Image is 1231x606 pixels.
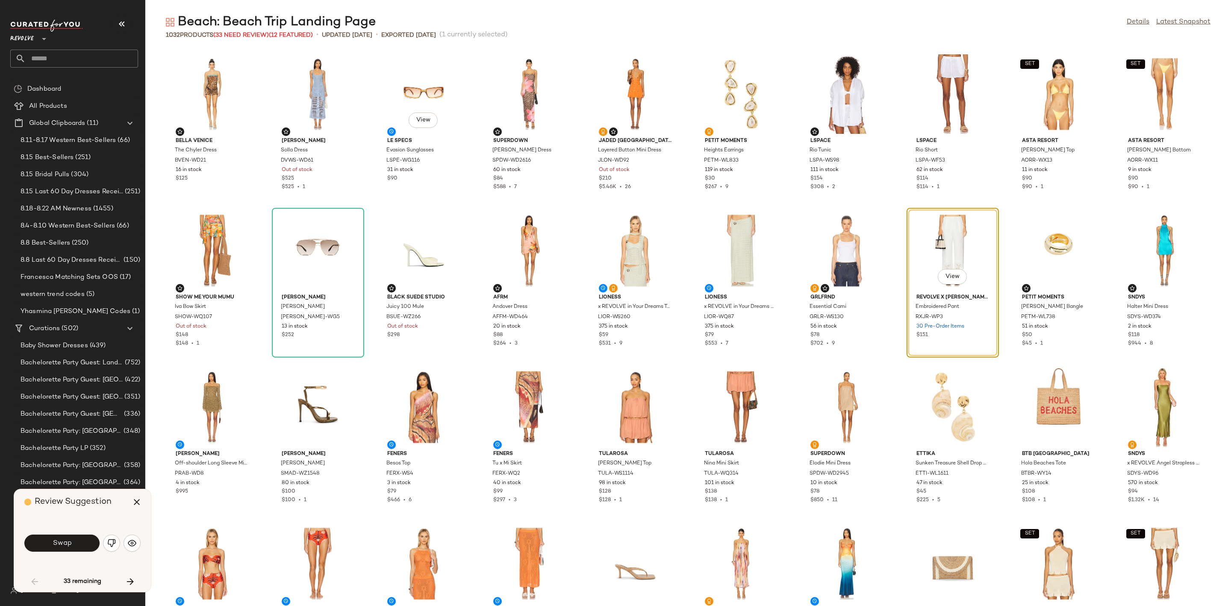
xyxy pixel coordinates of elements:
img: PETM-WL738_V1.jpg [1015,211,1101,290]
span: PETM-WL833 [704,157,739,165]
button: SET [1020,59,1039,69]
span: Out of stock [599,166,630,174]
span: (422) [123,375,140,385]
span: BLACK SUEDE STUDIO [387,294,460,302]
span: LIONESS [705,294,777,302]
span: Rio Short [916,147,938,154]
span: $553 [705,341,717,346]
span: PRAB-WD8 [175,470,204,478]
span: LSPA-WF53 [916,157,945,165]
span: SPDW-WD2616 [492,157,531,165]
span: [PERSON_NAME] Bangle [1021,303,1083,311]
span: Dashboard [27,84,61,94]
span: $30 [705,175,715,183]
span: superdown [493,137,566,145]
span: • [1138,184,1147,190]
span: Baby Shower Dresses [21,341,88,351]
span: $90 [1022,175,1032,183]
span: SDYS-WD374 [1127,313,1161,321]
span: • [1032,184,1041,190]
span: AORR-WX11 [1127,157,1158,165]
span: PETM-WL738 [1021,313,1055,321]
span: (11) [85,118,98,128]
span: $154 [810,175,823,183]
span: Embroidered Pant [916,303,959,311]
span: (352) [88,443,106,453]
span: 56 in stock [810,323,837,331]
span: $90 [1128,175,1138,183]
span: LIOR-WQ87 [704,313,734,321]
span: x REVOLVE in Your Dreams Top [598,303,671,311]
span: (17) [118,272,131,282]
img: svg%3e [812,129,817,134]
span: Francesca Matching Sets OOS [21,272,118,282]
span: $114 [916,184,928,190]
span: Essential Cami [810,303,846,311]
span: (66) [116,136,130,145]
span: • [506,341,515,346]
span: 8 [1150,341,1153,346]
span: 8.15 Bridal Pulls [21,170,69,180]
img: svg%3e [707,129,712,134]
span: 11 in stock [1022,166,1048,174]
span: BSUE-WZ266 [386,313,421,321]
img: SENS-WZ201_V1.jpg [592,524,678,603]
span: [PERSON_NAME] [282,450,354,458]
span: (304) [69,170,88,180]
span: (1 currently selected) [439,30,508,40]
span: 1 [1040,341,1043,346]
span: Bachelorette Party Guest: Landing Page [21,358,123,368]
img: LSPE-WG116_V1.jpg [380,54,467,134]
span: SET [1025,61,1035,67]
img: svg%3e [166,18,174,27]
span: (351) [123,392,140,402]
img: BTBR-WY14_V1.jpg [1015,367,1101,447]
span: 8.8 Best-Sellers [21,238,70,248]
span: $525 [282,184,294,190]
span: • [823,341,832,346]
span: Andover Dress [492,303,527,311]
span: $45 [1022,341,1032,346]
img: LIOR-WQ87_V1.jpg [698,211,784,290]
span: FERX-WS4 [386,470,413,478]
span: Bachelorette Party: [GEOGRAPHIC_DATA] [21,426,122,436]
span: Layered Button Mini Dress [598,147,661,154]
span: [PERSON_NAME]-WG5 [281,313,340,321]
span: All Products [29,101,67,111]
img: AORR-WX13_V1.jpg [1015,54,1101,134]
img: JLON-WD92_V1.jpg [592,54,678,134]
span: Tularosa [705,450,777,458]
span: $148 [176,331,188,339]
span: 8.15 Last 60 Day Dresses Receipt [21,187,123,197]
span: (348) [122,426,140,436]
span: Yhasmina [PERSON_NAME] Codes [21,307,130,316]
span: • [717,341,726,346]
span: GRLFRND [810,294,883,302]
img: PRAB-WD8_V1.jpg [169,367,255,447]
span: Bachelorette Party Guest: [GEOGRAPHIC_DATA] [21,409,122,419]
img: MARJ-WG5_V1.jpg [275,211,361,290]
img: ETTI-WL1611_V1.jpg [910,367,996,447]
img: AORR-WX11_V1.jpg [1121,54,1207,134]
span: 20 in stock [493,323,521,331]
img: AORR-WQ22_V1.jpg [486,524,573,603]
span: 1 [937,184,939,190]
span: Off-shoulder Long Sleeve Mini Dress [175,460,247,467]
span: Tu x Mi Skirt [492,460,522,467]
img: AFFM-WD464_V1.jpg [486,211,573,290]
span: $252 [282,331,294,339]
span: Halter Mini Dress [1127,303,1168,311]
span: $267 [705,184,717,190]
img: WITR-WQ7_V1.jpg [1121,524,1207,603]
span: LSPACE [810,137,883,145]
div: Products [166,31,313,40]
img: svg%3e [611,129,616,134]
span: 9 [619,341,622,346]
span: Tularosa [599,450,671,458]
span: 16 in stock [176,166,202,174]
span: ETTI-WL1611 [916,470,948,478]
span: • [1032,341,1040,346]
span: $50 [1022,331,1032,339]
span: SDYS-WD96 [1127,470,1158,478]
img: svg%3e [601,129,606,134]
